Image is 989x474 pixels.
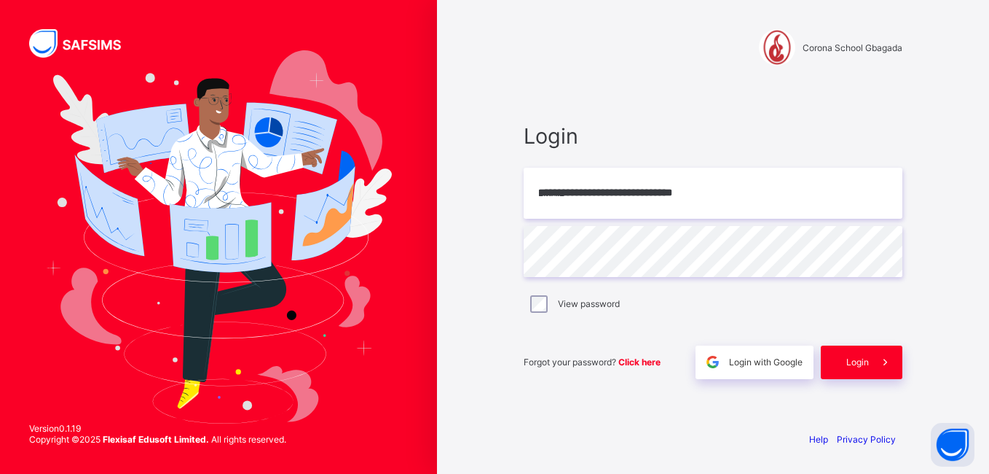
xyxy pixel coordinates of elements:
span: Copyright © 2025 All rights reserved. [29,434,286,445]
img: Hero Image [45,50,392,424]
span: Version 0.1.19 [29,423,286,434]
label: View password [558,298,620,309]
span: Login with Google [729,357,803,368]
a: Help [809,434,828,445]
a: Click here [618,357,661,368]
img: SAFSIMS Logo [29,29,138,58]
span: Login [846,357,869,368]
img: google.396cfc9801f0270233282035f929180a.svg [704,354,721,370]
a: Privacy Policy [837,434,896,445]
strong: Flexisaf Edusoft Limited. [103,434,209,445]
span: Forgot your password? [524,357,661,368]
button: Open asap [931,423,974,467]
span: Corona School Gbagada [803,42,902,53]
span: Login [524,123,902,149]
